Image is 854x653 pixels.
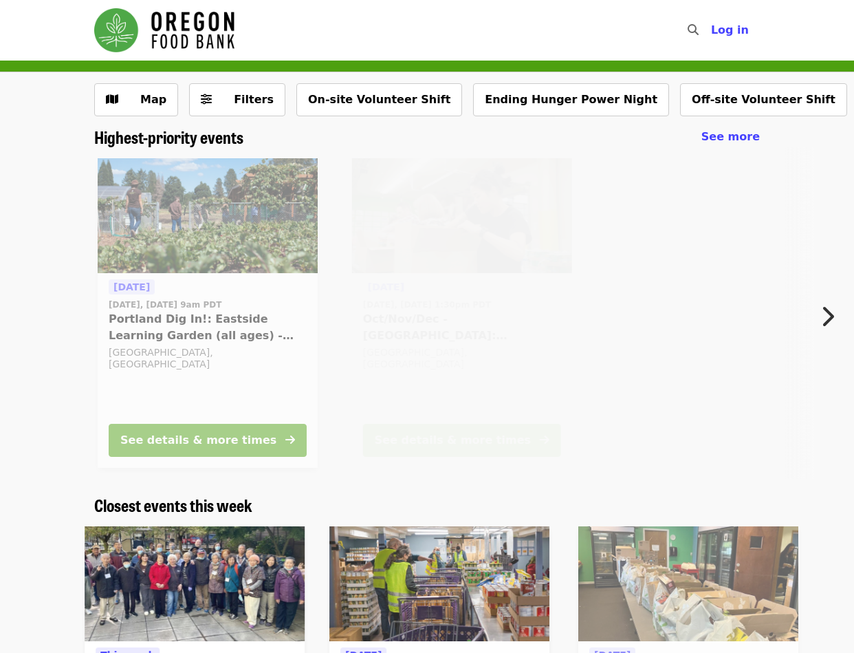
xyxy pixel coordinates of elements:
[113,281,150,292] span: [DATE]
[94,83,178,116] button: Show map view
[700,17,760,44] button: Log in
[109,299,221,311] time: [DATE], [DATE] 9am PDT
[94,127,243,147] a: Highest-priority events
[83,127,771,147] div: Highest-priority events
[363,311,561,344] span: Oct/Nov/Dec - [GEOGRAPHIC_DATA]: Repack/Sort (age [DEMOGRAPHIC_DATA]+)
[109,424,307,457] button: See details & more times
[85,526,305,642] img: Clay Street Table Food Pantry- Free Food Market organized by Oregon Food Bank
[578,526,798,642] img: Portland Open Bible - Partner Agency Support (16+) organized by Oregon Food Bank
[820,303,834,330] i: chevron-right icon
[375,432,531,449] div: See details & more times
[94,8,234,52] img: Oregon Food Bank - Home
[83,495,771,515] div: Closest events this week
[680,83,847,116] button: Off-site Volunteer Shift
[809,297,854,336] button: Next item
[94,125,243,149] span: Highest-priority events
[363,347,561,370] div: [GEOGRAPHIC_DATA], [GEOGRAPHIC_DATA]
[707,14,718,47] input: Search
[120,432,276,449] div: See details & more times
[234,93,274,106] span: Filters
[352,158,572,274] img: Oct/Nov/Dec - Portland: Repack/Sort (age 8+) organized by Oregon Food Bank
[109,311,307,344] span: Portland Dig In!: Eastside Learning Garden (all ages) - Aug/Sept/Oct
[363,299,491,311] time: [DATE], [DATE] 1:30pm PDT
[540,433,549,447] i: arrow-right icon
[352,158,572,468] a: See details for "Oct/Nov/Dec - Portland: Repack/Sort (age 8+)"
[98,158,318,274] img: Portland Dig In!: Eastside Learning Garden (all ages) - Aug/Sept/Oct organized by Oregon Food Bank
[711,23,749,36] span: Log in
[368,281,404,292] span: [DATE]
[363,424,561,457] button: See details & more times
[98,158,318,468] a: See details for "Portland Dig In!: Eastside Learning Garden (all ages) - Aug/Sept/Oct"
[94,493,252,517] span: Closest events this week
[189,83,285,116] button: Filters (0 selected)
[140,93,166,106] span: Map
[701,130,760,143] span: See more
[285,433,295,447] i: arrow-right icon
[329,526,549,642] img: Northeast Emergency Food Program - Partner Agency Support organized by Oregon Food Bank
[201,93,212,106] i: sliders-h icon
[106,93,118,106] i: map icon
[109,347,307,370] div: [GEOGRAPHIC_DATA], [GEOGRAPHIC_DATA]
[94,495,252,515] a: Closest events this week
[688,23,699,36] i: search icon
[296,83,462,116] button: On-site Volunteer Shift
[701,129,760,145] a: See more
[473,83,669,116] button: Ending Hunger Power Night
